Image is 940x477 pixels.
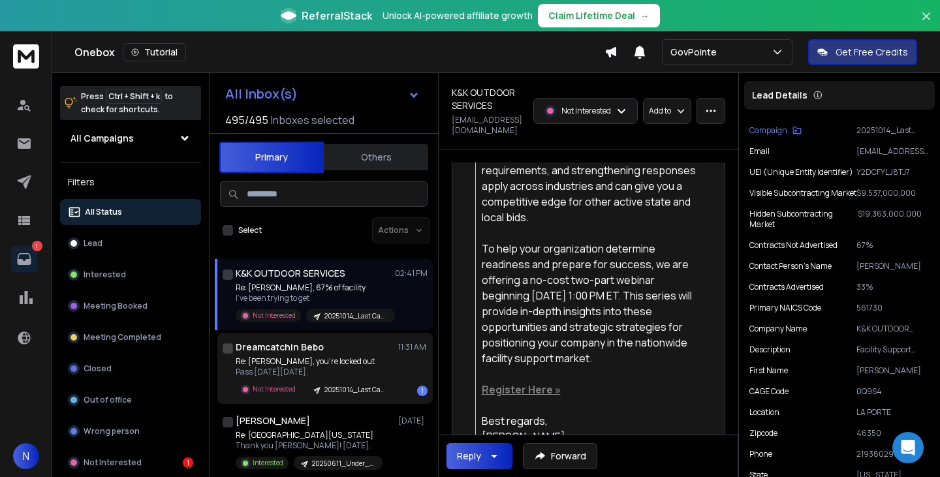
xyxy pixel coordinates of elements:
[670,46,722,59] p: GovPointe
[856,324,930,334] p: K&K OUTDOOR SERVICES LLC
[60,125,201,151] button: All Campaigns
[457,450,481,463] div: Reply
[84,457,142,468] p: Not Interested
[856,188,930,198] p: $9,537,000,000
[749,167,853,177] p: UEI (Unique Entity Identifier)
[253,311,296,320] p: Not Interested
[452,86,525,112] h1: K&K OUTDOOR SERVICES
[60,230,201,256] button: Lead
[482,413,696,429] div: Best regards,
[856,125,930,136] p: 20251014_Last Campaign-Webinar-[PERSON_NAME](1015-16)-Nationwide Facility Support Contracts
[749,324,807,334] p: Company Name
[13,443,39,469] button: N
[60,324,201,350] button: Meeting Completed
[383,9,533,22] p: Unlock AI-powered affiliate growth
[84,301,148,311] p: Meeting Booked
[856,146,930,157] p: [EMAIL_ADDRESS][DOMAIN_NAME]
[749,261,832,271] p: Contact person's name
[225,87,298,100] h1: All Inbox(s)
[253,458,283,468] p: Interested
[749,209,858,230] p: Hidden Subcontracting Market
[238,225,262,236] label: Select
[856,428,930,439] p: 46350
[452,115,525,136] p: [EMAIL_ADDRESS][DOMAIN_NAME]
[32,241,42,251] p: 1
[236,440,383,451] p: Thank you [PERSON_NAME]! [DATE],
[324,143,428,172] button: Others
[225,112,268,128] span: 495 / 495
[84,395,132,405] p: Out of office
[236,367,392,377] p: Pass [DATE][DATE],
[417,386,428,396] div: 1
[749,449,772,459] p: Phone
[60,356,201,382] button: Closed
[856,407,930,418] p: LA PORTE
[749,303,821,313] p: Primary NAICS code
[106,89,162,104] span: Ctrl + Shift + k
[749,282,824,292] p: Contracts Advertised
[215,81,430,107] button: All Inbox(s)
[60,262,201,288] button: Interested
[60,173,201,191] h3: Filters
[482,429,696,444] div: [PERSON_NAME]
[219,142,324,173] button: Primary
[749,146,770,157] p: Email
[60,293,201,319] button: Meeting Booked
[749,365,788,376] p: First Name
[640,9,650,22] span: →
[398,416,428,426] p: [DATE]
[236,341,324,354] h1: Dreamcatchin Bebo
[84,363,112,374] p: Closed
[74,43,604,61] div: Onebox
[253,384,296,394] p: Not Interested
[918,8,935,39] button: Close banner
[749,345,791,355] p: Description
[11,246,37,272] a: 1
[856,345,930,355] p: Facility Support Services
[482,241,696,366] div: To help your organization determine readiness and prepare for success, we are offering a no-cost ...
[84,426,140,437] p: Wrong person
[60,387,201,413] button: Out of office
[324,311,387,321] p: 20251014_Last Campaign-Webinar-[PERSON_NAME](1015-16)-Nationwide Facility Support Contracts
[60,418,201,444] button: Wrong person
[312,459,375,469] p: 20250611_Under_100K_TexasCampaign_Humble [US_STATE] School District_18K Leads
[749,125,787,136] p: Campaign
[395,268,428,279] p: 02:41 PM
[856,449,930,459] p: 2193802990
[836,46,908,59] p: Get Free Credits
[858,209,930,230] p: $19,363,000,000
[236,430,383,440] p: Re: [GEOGRAPHIC_DATA][US_STATE]
[60,199,201,225] button: All Status
[561,106,611,116] p: Not Interested
[856,261,930,271] p: [PERSON_NAME]
[538,4,660,27] button: Claim Lifetime Deal→
[523,443,597,469] button: Forward
[856,240,930,251] p: 67%
[236,356,392,367] p: Re: [PERSON_NAME], you’re locked out
[236,293,392,303] p: I've been trying to get
[649,106,671,116] p: Add to
[446,443,512,469] button: Reply
[856,167,930,177] p: Y2DCFYLJ8TJ7
[856,365,930,376] p: [PERSON_NAME]
[749,188,856,198] p: Visible Subcontracting Market
[183,457,193,468] div: 1
[85,207,122,217] p: All Status
[60,450,201,476] button: Not Interested1
[84,332,161,343] p: Meeting Completed
[892,432,924,463] div: Open Intercom Messenger
[808,39,917,65] button: Get Free Credits
[324,385,387,395] p: 20251014_Last Campaign-Webinar-[PERSON_NAME](1015-16)-Nationwide Facility Support Contracts
[749,240,838,251] p: Contracts Not Advertised
[752,89,807,102] p: Lead Details
[271,112,354,128] h3: Inboxes selected
[856,282,930,292] p: 33%
[236,283,392,293] p: Re: [PERSON_NAME], 67% of facility
[749,386,789,397] p: CAGE code
[236,267,345,280] h1: K&K OUTDOOR SERVICES
[856,303,930,313] p: 561730
[856,386,930,397] p: 0Q9S4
